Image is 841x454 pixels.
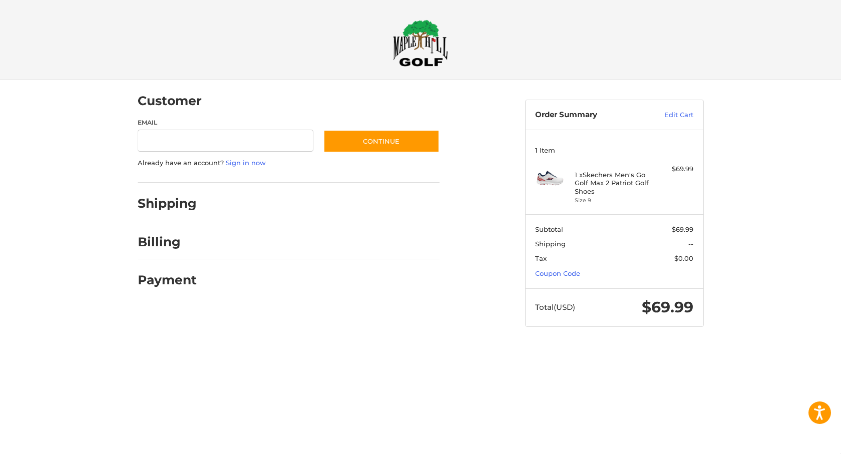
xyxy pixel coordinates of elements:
[138,118,314,127] label: Email
[643,110,693,120] a: Edit Cart
[535,146,693,154] h3: 1 Item
[138,234,196,250] h2: Billing
[575,196,651,205] li: Size 9
[535,225,563,233] span: Subtotal
[575,171,651,195] h4: 1 x Skechers Men's Go Golf Max 2 Patriot Golf Shoes
[535,302,575,312] span: Total (USD)
[138,93,202,109] h2: Customer
[535,240,566,248] span: Shipping
[138,196,197,211] h2: Shipping
[674,254,693,262] span: $0.00
[323,130,440,153] button: Continue
[535,269,580,277] a: Coupon Code
[654,164,693,174] div: $69.99
[393,20,448,67] img: Maple Hill Golf
[138,158,440,168] p: Already have an account?
[535,110,643,120] h3: Order Summary
[672,225,693,233] span: $69.99
[642,298,693,316] span: $69.99
[688,240,693,248] span: --
[535,254,547,262] span: Tax
[138,272,197,288] h2: Payment
[226,159,266,167] a: Sign in now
